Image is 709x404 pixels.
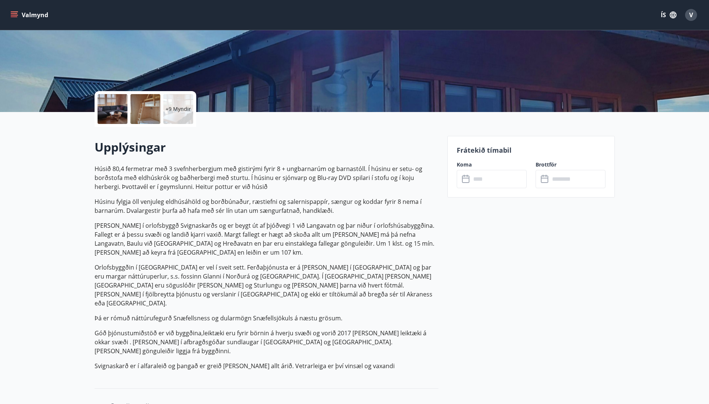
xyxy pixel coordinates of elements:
p: Húsinu fylgja öll venjuleg eldhúsáhöld og borðbúnaður, ræstiefni og salernispappír, sængur og kod... [95,197,438,215]
button: ÍS [657,8,681,22]
p: Orlofsbyggðin í [GEOGRAPHIC_DATA] er vel í sveit sett. Ferðaþjónusta er á [PERSON_NAME] í [GEOGRA... [95,263,438,308]
p: +9 Myndir [166,105,191,113]
button: V [682,6,700,24]
span: V [689,11,693,19]
p: Þá er rómuð náttúrufegurð Snæfellsness og dularmögn Snæfellsjökuls á næstu grösum. [95,314,438,323]
h2: Upplýsingar [95,139,438,155]
p: Frátekið tímabil [457,145,605,155]
button: menu [9,8,51,22]
label: Koma [457,161,527,168]
p: Góð þjónustumiðstöð er við byggðina,leiktæki eru fyrir börnin á hverju svæði og vorið 2017 [PERSO... [95,329,438,355]
p: [PERSON_NAME] í orlofsbyggð Svignaskarðs og er beygt út af þjóðvegi 1 við Langavatn og þar niður ... [95,221,438,257]
label: Brottför [536,161,605,168]
p: Húsið 80,4 fermetrar með 3 svefnherbergjum með gistirými fyrir 8 + ungbarnarúm og barnastóll. Í h... [95,164,438,191]
p: Svignaskarð er í alfaraleið og þangað er greið [PERSON_NAME] allt árið. Vetrarleiga er því vinsæl... [95,361,438,370]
